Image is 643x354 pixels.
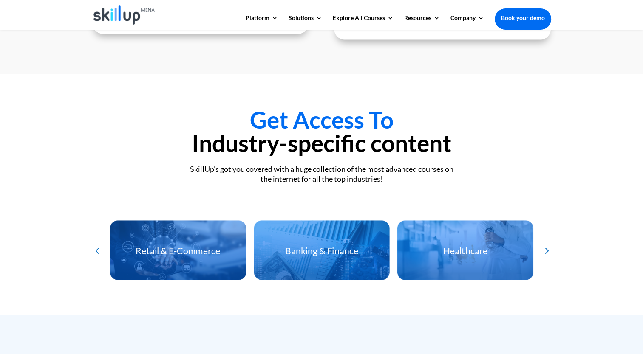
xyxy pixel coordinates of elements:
[110,246,246,259] h3: Retail & E-Commerce
[404,15,440,29] a: Resources
[333,15,394,29] a: Explore All Courses
[254,246,390,259] h3: Banking & Finance
[450,15,484,29] a: Company
[92,164,551,184] div: SkillUp’s got you covered with a huge collection of the most advanced courses on the internet for...
[246,15,278,29] a: Platform
[540,244,552,256] div: Next slide
[110,220,246,280] div: 4 / 12
[250,106,394,134] span: Get Access To
[91,244,103,256] div: Previous slide
[289,15,322,29] a: Solutions
[254,220,390,280] div: 5 / 12
[495,8,551,27] a: Book your demo
[93,5,155,25] img: Skillup Mena
[92,108,551,159] h2: Industry-specific content
[397,220,533,280] div: 6 / 12
[397,246,533,259] h3: Healthcare
[501,262,643,354] iframe: Chat Widget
